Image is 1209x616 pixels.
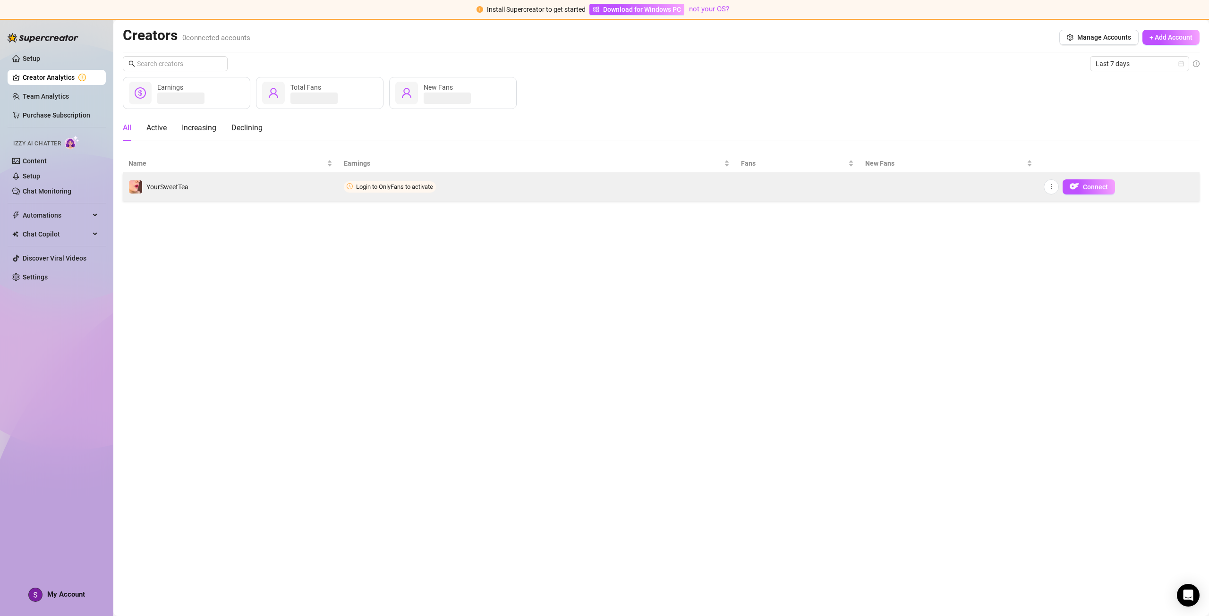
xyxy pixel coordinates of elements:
[23,111,90,119] a: Purchase Subscription
[23,187,71,195] a: Chat Monitoring
[865,158,1025,169] span: New Fans
[741,158,846,169] span: Fans
[23,172,40,180] a: Setup
[128,60,135,67] span: search
[231,122,263,134] div: Declining
[487,6,586,13] span: Install Supercreator to get started
[137,59,214,69] input: Search creators
[477,6,483,13] span: exclamation-circle
[13,139,61,148] span: Izzy AI Chatter
[1142,30,1200,45] button: + Add Account
[1178,61,1184,67] span: calendar
[29,588,42,601] img: ACg8ocJdN80g2SCzn8MZ31wPEFSyCJHejLeHTfbW_OKf4kYcw_MZeg=s96-c
[23,55,40,62] a: Setup
[1077,34,1131,41] span: Manage Accounts
[182,122,216,134] div: Increasing
[589,4,684,15] a: Download for Windows PC
[603,4,681,15] span: Download for Windows PC
[23,273,48,281] a: Settings
[1083,183,1108,191] span: Connect
[1096,57,1183,71] span: Last 7 days
[12,211,20,219] span: thunderbolt
[347,183,353,189] span: clock-circle
[1193,60,1200,67] span: info-circle
[157,84,183,91] span: Earnings
[123,26,250,44] h2: Creators
[23,93,69,100] a: Team Analytics
[1067,34,1073,41] span: setting
[128,158,325,169] span: Name
[401,87,412,99] span: user
[735,154,860,173] th: Fans
[8,33,78,42] img: logo-BBDzfeDw.svg
[689,5,729,13] a: not your OS?
[12,231,18,237] img: Chat Copilot
[135,87,146,99] span: dollar-circle
[23,227,90,242] span: Chat Copilot
[123,154,338,173] th: Name
[424,84,453,91] span: New Fans
[593,6,599,13] span: windows
[860,154,1038,173] th: New Fans
[23,254,86,262] a: Discover Viral Videos
[47,590,85,599] span: My Account
[123,122,131,134] div: All
[146,122,167,134] div: Active
[23,208,90,223] span: Automations
[268,87,279,99] span: user
[1063,179,1115,194] button: OFConnect
[344,158,722,169] span: Earnings
[182,34,250,42] span: 0 connected accounts
[338,154,735,173] th: Earnings
[23,70,98,85] a: Creator Analytics exclamation-circle
[23,157,47,165] a: Content
[1177,584,1200,607] div: Open Intercom Messenger
[65,135,79,149] img: AI Chatter
[290,84,321,91] span: Total Fans
[129,180,142,194] img: YourSweetTea
[1070,182,1079,191] img: OF
[356,183,433,190] span: Login to OnlyFans to activate
[1149,34,1192,41] span: + Add Account
[1059,30,1139,45] button: Manage Accounts
[146,183,188,191] span: YourSweetTea
[1048,183,1055,190] span: more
